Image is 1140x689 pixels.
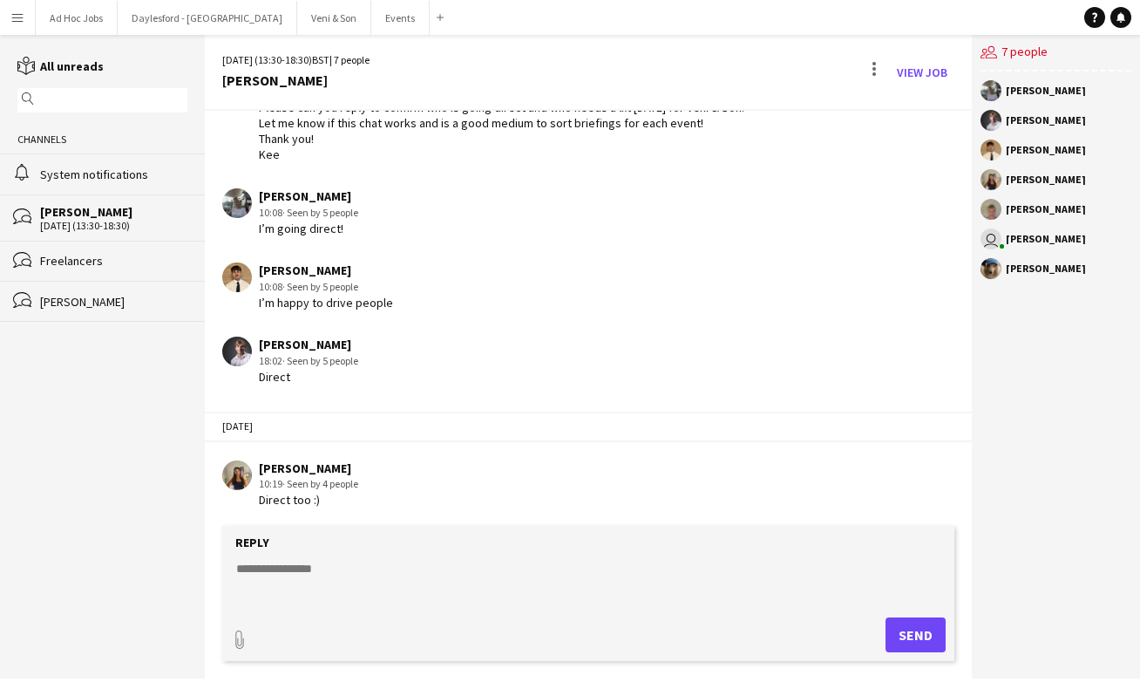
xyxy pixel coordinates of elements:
div: Direct [259,369,358,385]
span: · Seen by 4 people [282,477,358,490]
a: View Job [890,58,954,86]
div: [PERSON_NAME] [1006,145,1086,155]
div: 7 people [981,35,1131,72]
div: [PERSON_NAME] [1006,263,1086,274]
label: Reply [235,535,269,550]
span: · Seen by 5 people [282,354,358,367]
div: [PERSON_NAME] [259,188,358,204]
button: Send [886,617,946,652]
span: · Seen by 5 people [282,206,358,219]
div: [PERSON_NAME] [259,337,358,352]
div: [PERSON_NAME] [1006,85,1086,96]
div: [DATE] (13:30-18:30) | 7 people [222,52,370,68]
div: 10:08 [259,279,393,295]
span: BST [312,53,329,66]
div: [PERSON_NAME] [1006,174,1086,185]
button: Events [371,1,430,35]
button: Ad Hoc Jobs [36,1,118,35]
div: [PERSON_NAME] [259,460,358,476]
div: [PERSON_NAME] [259,263,393,278]
div: System notifications [40,167,187,182]
div: [PERSON_NAME] [40,204,187,220]
div: [DATE] (13:30-18:30) [40,220,187,232]
div: [PERSON_NAME] [222,72,370,88]
div: Freelancers [40,253,187,269]
div: [PERSON_NAME] [40,294,187,310]
button: Veni & Son [297,1,371,35]
span: · Seen by 5 people [282,280,358,293]
div: 10:19 [259,476,358,492]
div: I’m going direct! [259,221,358,236]
div: I’m happy to drive people [259,295,393,310]
div: [PERSON_NAME] [1006,204,1086,215]
a: All unreads [17,58,104,74]
div: Direct too :) [259,492,358,508]
div: [PERSON_NAME] [1006,115,1086,126]
div: [DATE] [205,412,972,441]
div: [PERSON_NAME] [1006,234,1086,244]
div: 18:02 [259,353,358,369]
div: 10:08 [259,205,358,221]
button: Daylesford - [GEOGRAPHIC_DATA] [118,1,297,35]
